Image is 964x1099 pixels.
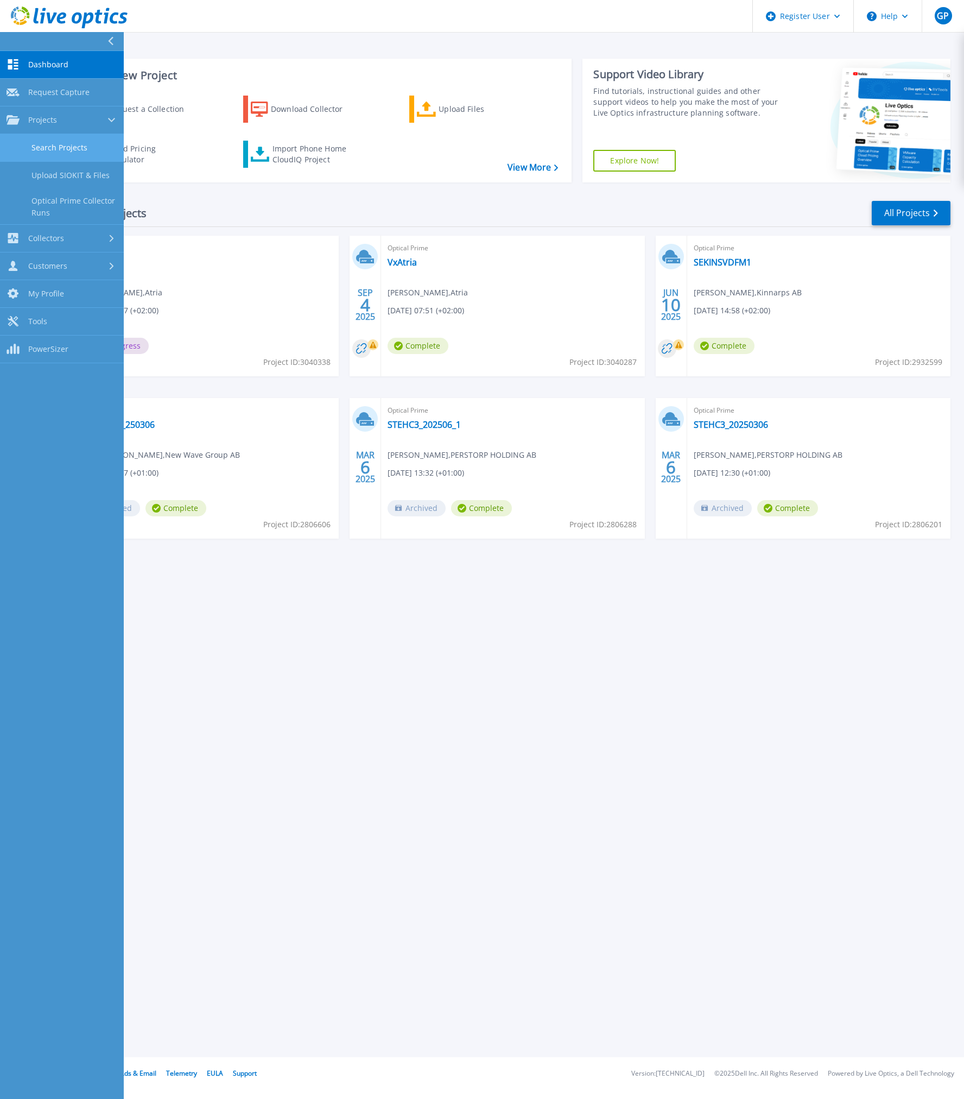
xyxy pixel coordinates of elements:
[388,287,468,299] span: [PERSON_NAME] , Atria
[409,96,530,123] a: Upload Files
[360,300,370,310] span: 4
[263,356,331,368] span: Project ID: 3040338
[937,11,949,20] span: GP
[694,449,842,461] span: [PERSON_NAME] , PERSTORP HOLDING AB
[388,467,464,479] span: [DATE] 13:32 (+01:00)
[694,338,754,354] span: Complete
[82,405,332,416] span: Optical Prime
[28,87,90,97] span: Request Capture
[272,143,357,165] div: Import Phone Home CloudIQ Project
[593,67,780,81] div: Support Video Library
[694,287,802,299] span: [PERSON_NAME] , Kinnarps AB
[388,257,417,268] a: VxAtria
[28,344,68,354] span: PowerSizer
[875,519,942,530] span: Project ID: 2806201
[661,300,681,310] span: 10
[694,467,770,479] span: [DATE] 12:30 (+01:00)
[508,162,558,173] a: View More
[28,115,57,125] span: Projects
[388,338,448,354] span: Complete
[355,447,376,487] div: MAR 2025
[77,141,198,168] a: Cloud Pricing Calculator
[388,419,461,430] a: STEHC3_202506_1
[661,285,681,325] div: JUN 2025
[388,500,446,516] span: Archived
[77,70,558,81] h3: Start a New Project
[145,500,206,516] span: Complete
[388,405,638,416] span: Optical Prime
[388,242,638,254] span: Optical Prime
[714,1070,818,1077] li: © 2025 Dell Inc. All Rights Reserved
[82,449,240,461] span: Calle [PERSON_NAME] , New Wave Group AB
[694,305,770,317] span: [DATE] 14:58 (+02:00)
[108,98,195,120] div: Request a Collection
[388,449,536,461] span: [PERSON_NAME] , PERSTORP HOLDING AB
[694,257,751,268] a: SEKINSVDFM1
[271,98,358,120] div: Download Collector
[875,356,942,368] span: Project ID: 2932599
[207,1069,223,1078] a: EULA
[828,1070,954,1077] li: Powered by Live Optics, a Dell Technology
[28,317,47,326] span: Tools
[106,143,193,165] div: Cloud Pricing Calculator
[28,233,64,243] span: Collectors
[439,98,525,120] div: Upload Files
[631,1070,705,1077] li: Version: [TECHNICAL_ID]
[872,201,950,225] a: All Projects
[28,261,67,271] span: Customers
[166,1069,197,1078] a: Telemetry
[120,1069,156,1078] a: Ads & Email
[569,519,637,530] span: Project ID: 2806288
[694,419,768,430] a: STEHC3_20250306
[77,96,198,123] a: Request a Collection
[233,1069,257,1078] a: Support
[451,500,512,516] span: Complete
[593,150,676,172] a: Explore Now!
[694,500,752,516] span: Archived
[694,242,944,254] span: Optical Prime
[263,519,331,530] span: Project ID: 2806606
[569,356,637,368] span: Project ID: 3040287
[28,289,64,299] span: My Profile
[360,463,370,472] span: 6
[355,285,376,325] div: SEP 2025
[82,242,332,254] span: Optical Prime
[694,405,944,416] span: Optical Prime
[243,96,364,123] a: Download Collector
[388,305,464,317] span: [DATE] 07:51 (+02:00)
[757,500,818,516] span: Complete
[661,447,681,487] div: MAR 2025
[28,60,68,70] span: Dashboard
[593,86,780,118] div: Find tutorials, instructional guides and other support videos to help you make the most of your L...
[666,463,676,472] span: 6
